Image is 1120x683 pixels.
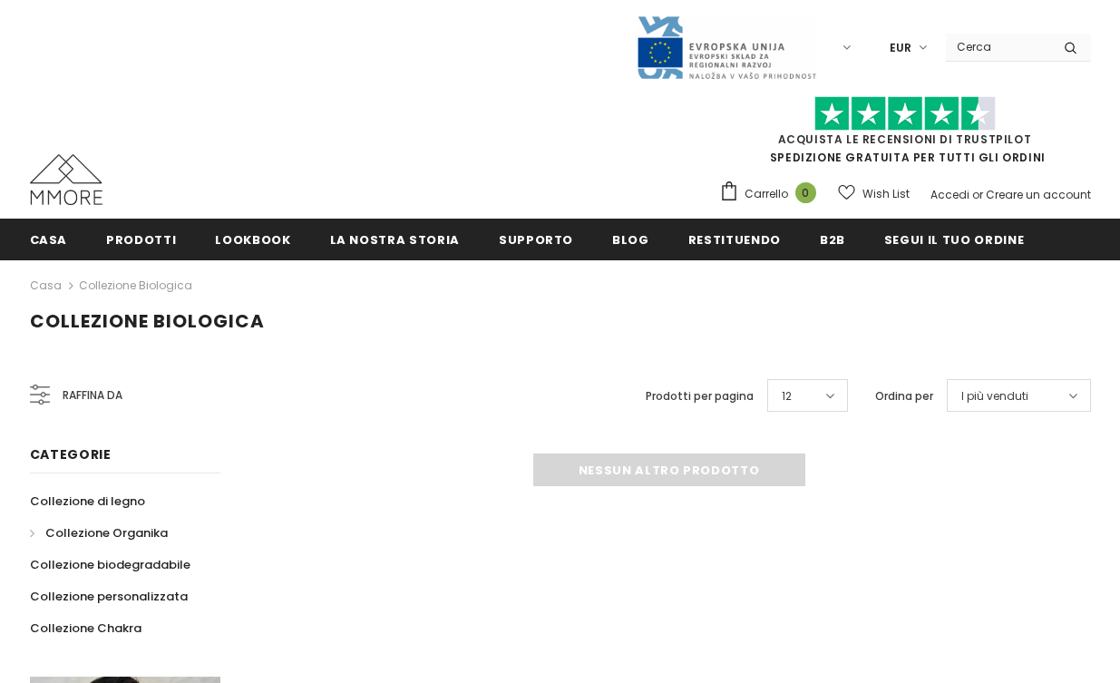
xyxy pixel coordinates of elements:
a: Prodotti [106,219,176,259]
span: B2B [820,231,845,249]
a: Casa [30,275,62,297]
a: Segui il tuo ordine [884,219,1024,259]
input: Search Site [946,34,1050,60]
span: Segui il tuo ordine [884,231,1024,249]
a: Accedi [930,187,969,202]
span: 0 [795,182,816,203]
span: Prodotti [106,231,176,249]
a: Carrello 0 [719,181,825,208]
span: Casa [30,231,68,249]
span: Collezione biodegradabile [30,556,190,573]
a: Collezione Organika [30,517,168,549]
span: or [972,187,983,202]
span: 12 [782,387,792,405]
a: Wish List [838,178,910,210]
span: La nostra storia [330,231,460,249]
span: Collezione personalizzata [30,588,188,605]
a: Collezione biologica [79,278,192,293]
a: supporto [499,219,573,259]
span: Collezione di legno [30,493,145,510]
img: Javni Razpis [636,15,817,81]
a: Collezione Chakra [30,612,141,644]
a: Acquista le recensioni di TrustPilot [778,132,1032,147]
span: EUR [890,39,911,57]
span: supporto [499,231,573,249]
span: Lookbook [215,231,290,249]
img: Casi MMORE [30,154,102,205]
label: Prodotti per pagina [646,387,754,405]
a: Creare un account [986,187,1091,202]
span: Collezione biologica [30,308,265,334]
a: Blog [612,219,649,259]
span: Restituendo [688,231,781,249]
a: Lookbook [215,219,290,259]
a: Collezione personalizzata [30,581,188,612]
span: Collezione Organika [45,524,168,542]
span: SPEDIZIONE GRATUITA PER TUTTI GLI ORDINI [719,104,1091,165]
a: B2B [820,219,845,259]
span: Raffina da [63,385,122,405]
span: Categorie [30,445,112,463]
a: Casa [30,219,68,259]
a: Javni Razpis [636,39,817,54]
a: La nostra storia [330,219,460,259]
span: Collezione Chakra [30,620,141,637]
span: Wish List [862,185,910,203]
a: Restituendo [688,219,781,259]
span: Carrello [745,185,788,203]
span: Blog [612,231,649,249]
img: Fidati di Pilot Stars [814,96,996,132]
span: I più venduti [961,387,1028,405]
label: Ordina per [875,387,933,405]
a: Collezione di legno [30,485,145,517]
a: Collezione biodegradabile [30,549,190,581]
